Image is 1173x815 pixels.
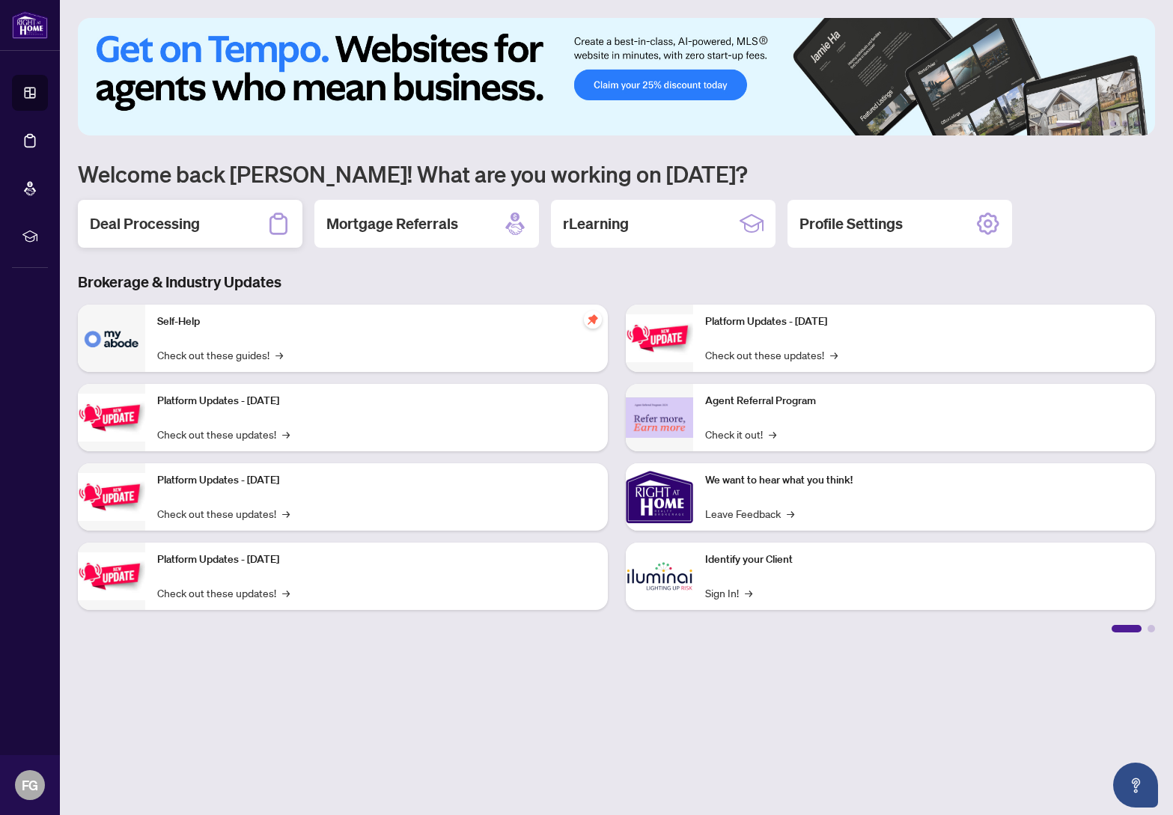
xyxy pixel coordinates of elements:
button: 6 [1134,120,1140,126]
p: Platform Updates - [DATE] [157,393,596,409]
a: Check out these updates!→ [157,505,290,522]
img: We want to hear what you think! [626,463,693,531]
h3: Brokerage & Industry Updates [78,272,1155,293]
a: Check out these updates!→ [157,426,290,442]
button: 3 [1098,120,1104,126]
img: Platform Updates - July 8, 2025 [78,552,145,599]
h2: Deal Processing [90,213,200,234]
p: Identify your Client [705,552,1144,568]
a: Check it out!→ [705,426,776,442]
h2: rLearning [563,213,629,234]
span: → [282,584,290,601]
p: Self-Help [157,314,596,330]
span: → [787,505,794,522]
button: 1 [1056,120,1080,126]
p: Platform Updates - [DATE] [705,314,1144,330]
img: Platform Updates - July 21, 2025 [78,473,145,520]
span: → [282,426,290,442]
p: Platform Updates - [DATE] [157,552,596,568]
img: Agent Referral Program [626,397,693,439]
button: Open asap [1113,763,1158,808]
img: Slide 0 [78,18,1155,135]
a: Sign In!→ [705,584,752,601]
h2: Profile Settings [799,213,903,234]
img: Platform Updates - September 16, 2025 [78,394,145,441]
button: 5 [1122,120,1128,126]
img: Platform Updates - June 23, 2025 [626,314,693,361]
a: Check out these guides!→ [157,347,283,363]
a: Leave Feedback→ [705,505,794,522]
p: Agent Referral Program [705,393,1144,409]
p: We want to hear what you think! [705,472,1144,489]
span: → [830,347,838,363]
button: 2 [1086,120,1092,126]
span: → [745,584,752,601]
span: → [769,426,776,442]
img: Identify your Client [626,543,693,610]
button: 4 [1110,120,1116,126]
span: → [282,505,290,522]
img: logo [12,11,48,39]
span: → [275,347,283,363]
a: Check out these updates!→ [157,584,290,601]
h1: Welcome back [PERSON_NAME]! What are you working on [DATE]? [78,159,1155,188]
img: Self-Help [78,305,145,372]
span: pushpin [584,311,602,329]
p: Platform Updates - [DATE] [157,472,596,489]
h2: Mortgage Referrals [326,213,458,234]
span: FG [22,775,38,796]
a: Check out these updates!→ [705,347,838,363]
